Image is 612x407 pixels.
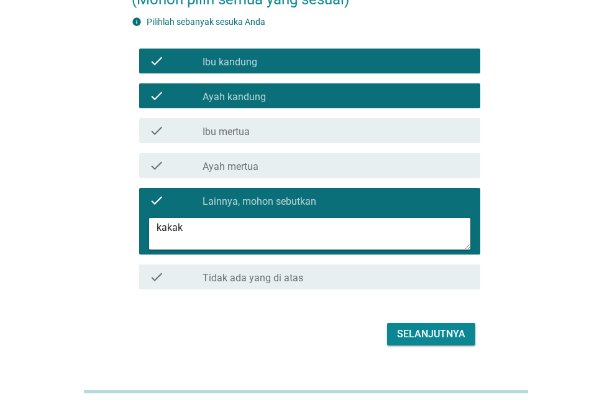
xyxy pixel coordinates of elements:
[149,88,164,103] i: check
[149,158,164,173] i: check
[149,123,164,138] i: check
[203,272,303,284] label: Tidak ada yang di atas
[203,161,258,173] label: Ayah mertua
[387,323,475,345] button: Selanjutnya
[149,269,164,284] i: check
[203,56,257,68] label: Ibu kandung
[203,195,316,208] label: Lainnya, mohon sebutkan
[397,327,465,342] div: Selanjutnya
[203,91,266,103] label: Ayah kandung
[132,17,142,27] i: info
[149,193,164,208] i: check
[147,17,265,27] label: Pilihlah sebanyak sesuka Anda
[203,126,250,138] label: Ibu mertua
[149,54,164,68] i: check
